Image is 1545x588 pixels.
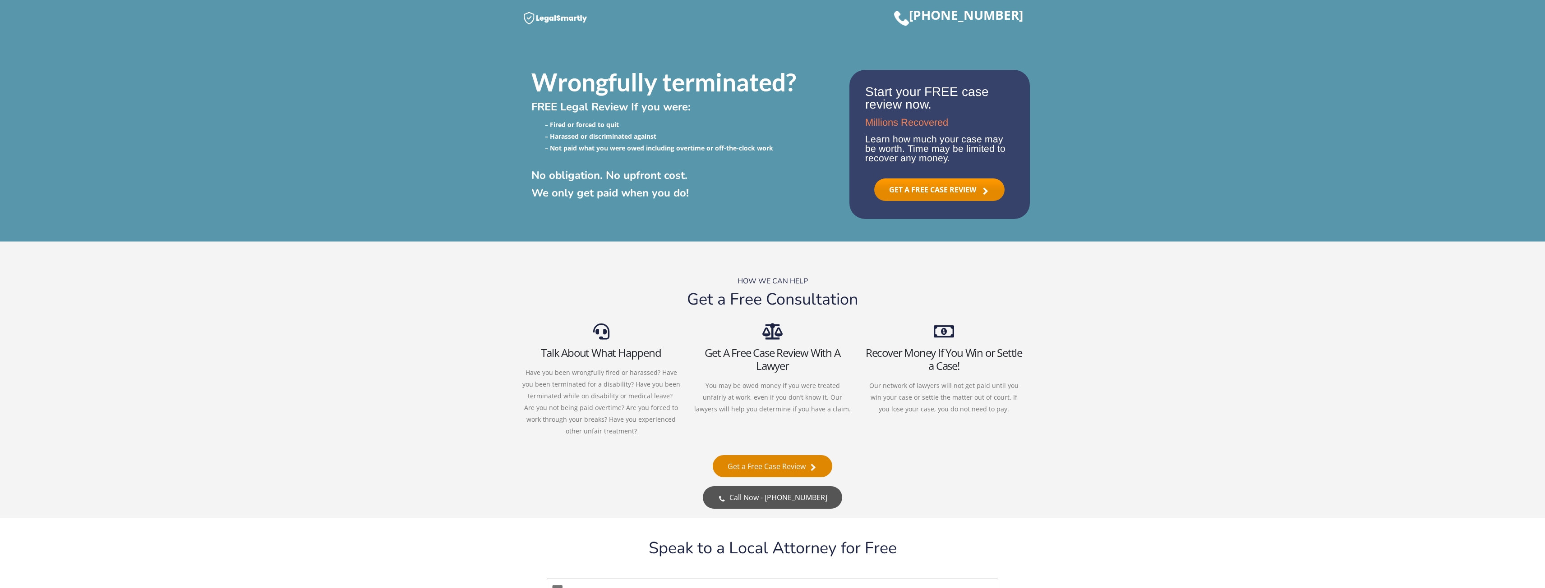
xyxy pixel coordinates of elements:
[522,278,1023,292] div: HOW WE CAN HELP
[889,185,976,195] b: GET A FREE CASE REVIEW
[703,486,842,509] a: Call Now - [PHONE_NUMBER]
[522,346,680,360] h3: Talk About What Happend
[545,144,773,152] span: – Not paid what you were owed including overtime or off-the-clock work
[522,170,856,187] div: No obligation. No upfront cost.
[856,118,1023,134] div: Millions Recovered
[713,455,832,478] a: Get a Free Case Review
[865,346,1023,373] h3: Recover Money If You Win or Settle a Case!
[856,86,1023,118] div: Start your FREE case review now.
[545,132,656,141] span: – Harassed or discriminated against
[874,178,1005,201] a: GET A FREE CASE REVIEW
[694,380,852,415] div: You may be owed money if you were treated unfairly at work, even if you don’t know it. Our lawyer...
[865,380,1023,415] div: Our network of lawyers will not get paid until you win your case or settle the matter out of cour...
[856,134,1023,169] div: Learn how much your case may be worth. Time may be limited to recover any money.
[397,540,1149,563] div: Speak to a Local Attorney for Free
[522,292,1023,315] div: Get a Free Consultation
[694,346,852,373] h3: Get A Free Case Review With A Lawyer
[909,6,1023,23] span: [PHONE_NUMBER]
[522,367,680,437] div: Have you been wrongfully fired or harassed? Have you been terminated for a disability? Have you b...
[909,13,1023,22] a: [PHONE_NUMBER]
[522,101,856,119] div: FREE Legal Review If you were:
[545,120,619,129] span: – Fired or forced to quit
[522,70,856,101] div: Wrongfully terminated?
[522,187,856,205] div: We only get paid when you do!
